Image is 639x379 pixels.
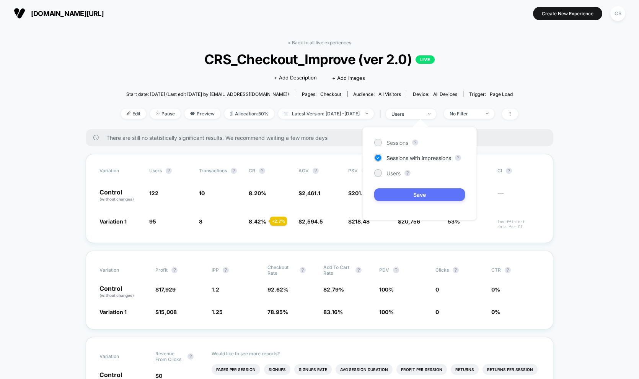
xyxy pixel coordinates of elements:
p: Control [99,189,142,202]
span: Page Load [490,91,513,97]
img: Visually logo [14,8,25,19]
span: 2,594.5 [302,218,323,225]
button: ? [166,168,172,174]
div: No Filter [450,111,480,117]
span: $ [298,190,320,196]
li: Signups Rate [294,364,332,375]
span: Variation [99,351,142,362]
span: 2,461.1 [302,190,320,196]
span: Allocation: 50% [224,109,274,119]
span: 78.95 % [267,309,288,315]
span: 0 % [491,286,500,293]
button: ? [313,168,319,174]
span: Variation 1 [99,218,127,225]
span: 1.25 [212,309,223,315]
span: Revenue From Clicks [155,351,184,362]
span: (without changes) [99,293,134,298]
p: Control [99,285,148,298]
span: + Add Description [274,74,317,82]
div: Trigger: [469,91,513,97]
span: Transactions [199,168,227,173]
span: 82.79 % [323,286,344,293]
span: Add To Cart Rate [323,264,352,276]
span: 0 [435,286,439,293]
li: Profit Per Session [396,364,447,375]
span: 8 [199,218,202,225]
span: CR [249,168,255,173]
span: 1.2 [212,286,219,293]
button: ? [187,353,194,360]
button: Create New Experience [533,7,602,20]
li: Avg Session Duration [336,364,393,375]
span: AOV [298,168,309,173]
img: calendar [284,112,288,115]
img: edit [127,112,130,115]
button: [DOMAIN_NAME][URL] [11,7,106,19]
div: CS [610,6,625,21]
span: There are still no statistically significant results. We recommend waiting a few more days [106,134,538,141]
span: Latest Version: [DATE] - [DATE] [278,109,374,119]
button: ? [355,267,362,273]
span: 0 % [491,309,500,315]
button: Save [374,188,465,201]
span: Preview [184,109,220,119]
span: + Add Images [332,75,365,81]
span: CI [497,168,540,174]
button: ? [223,267,229,273]
span: Edit [121,109,146,119]
span: CTR [491,267,501,273]
span: 0 [435,309,439,315]
span: 10 [199,190,205,196]
span: IPP [212,267,219,273]
span: Users [386,170,401,177]
span: Pause [150,109,181,119]
span: $ [155,373,162,379]
span: 8.20 % [249,190,266,196]
span: Checkout Rate [267,264,296,276]
span: [DOMAIN_NAME][URL] [31,10,104,18]
span: 17,929 [159,286,176,293]
button: ? [505,267,511,273]
span: Clicks [435,267,449,273]
span: 100 % [379,286,394,293]
span: (without changes) [99,197,134,201]
li: Signups [264,364,290,375]
button: ? [231,168,237,174]
span: 92.62 % [267,286,289,293]
div: Audience: [353,91,401,97]
span: $ [155,286,176,293]
p: LIVE [416,55,435,64]
button: ? [171,267,178,273]
span: | [378,109,386,120]
span: Variation 1 [99,309,127,315]
span: --- [497,191,540,202]
p: Would like to see more reports? [212,351,540,356]
span: $ [155,309,177,315]
span: CRS_Checkout_Improve (ver 2.0) [141,51,498,67]
span: all devices [433,91,457,97]
span: Insufficient data for CI [497,219,540,229]
button: ? [259,168,265,174]
span: Sessions [386,139,408,146]
span: 0 [159,373,162,379]
li: Returns Per Session [483,364,538,375]
li: Pages Per Session [212,364,260,375]
div: users [391,111,422,117]
span: 201.73 [352,190,369,196]
button: ? [393,267,399,273]
li: Returns [451,364,479,375]
span: PDV [379,267,389,273]
span: All Visitors [378,91,401,97]
span: 95 [149,218,156,225]
img: end [365,113,368,114]
span: Device: [407,91,463,97]
span: Variation [99,168,142,174]
img: end [428,113,430,115]
button: ? [404,170,411,176]
button: ? [300,267,306,273]
span: Start date: [DATE] (Last edit [DATE] by [EMAIL_ADDRESS][DOMAIN_NAME]) [126,91,289,97]
span: PSV [348,168,358,173]
button: CS [608,6,628,21]
span: checkout [320,91,341,97]
div: + 2.7 % [270,217,287,226]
